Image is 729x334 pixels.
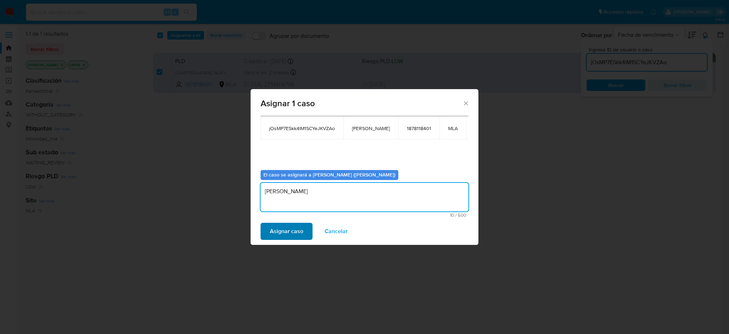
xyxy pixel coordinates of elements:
button: Cancelar [315,223,357,240]
b: El caso se asignará a [PERSON_NAME] ([PERSON_NAME]) [263,171,395,178]
textarea: [PERSON_NAME] [261,183,468,211]
button: Cerrar ventana [462,100,469,106]
span: jOsMP7ESkk4lM1SCYeJKVZAo [269,125,335,132]
span: 1878118401 [407,125,431,132]
span: Asignar caso [270,223,303,239]
span: MLA [448,125,458,132]
div: assign-modal [251,89,478,245]
span: Cancelar [325,223,348,239]
span: Asignar 1 caso [261,99,462,108]
button: Asignar caso [261,223,313,240]
span: Máximo 500 caracteres [263,213,466,217]
span: [PERSON_NAME] [352,125,390,132]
